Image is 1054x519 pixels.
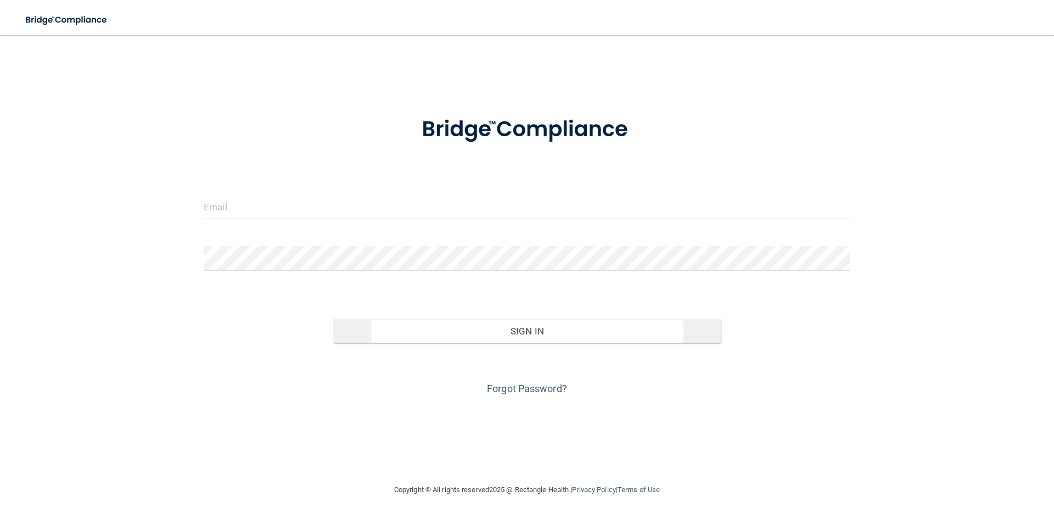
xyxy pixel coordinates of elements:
[16,9,117,31] img: bridge_compliance_login_screen.278c3ca4.svg
[399,101,655,158] img: bridge_compliance_login_screen.278c3ca4.svg
[327,472,727,507] div: Copyright © All rights reserved 2025 @ Rectangle Health | |
[618,485,660,494] a: Terms of Use
[487,383,567,394] a: Forgot Password?
[572,485,615,494] a: Privacy Policy
[204,194,850,219] input: Email
[333,319,721,343] button: Sign In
